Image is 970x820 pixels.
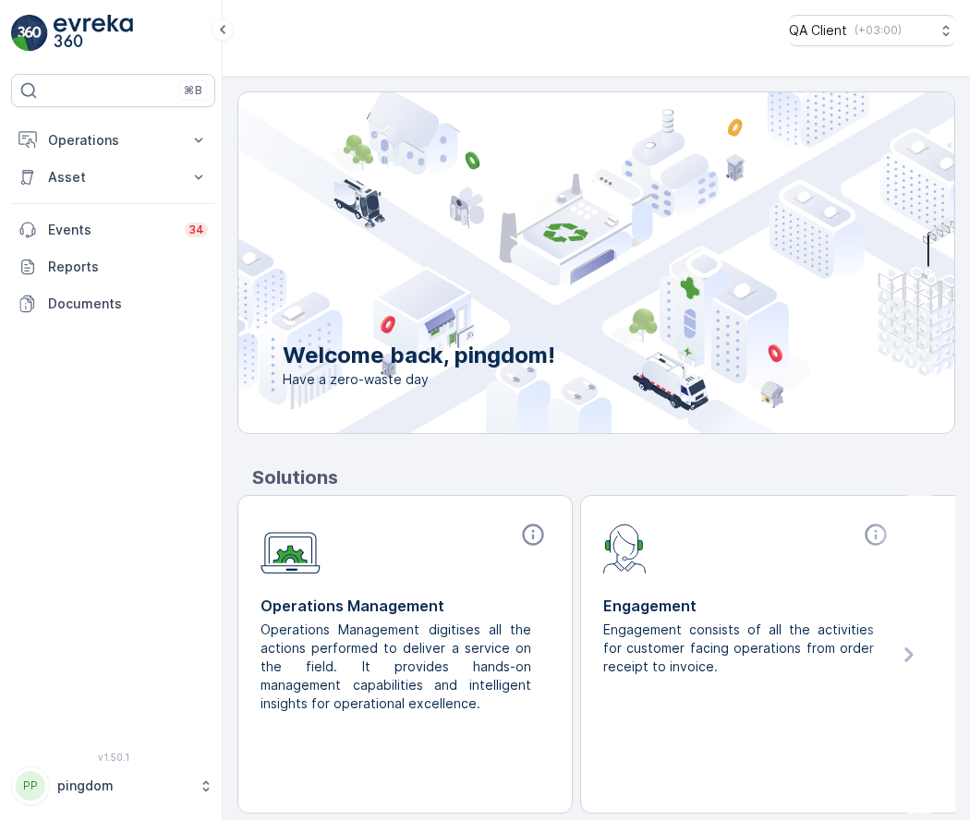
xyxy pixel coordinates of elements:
p: Reports [48,258,208,276]
p: ⌘B [184,83,202,98]
a: Reports [11,248,215,285]
button: Asset [11,159,215,196]
p: Engagement [603,595,892,617]
p: Operations Management [261,595,550,617]
img: logo_light-DOdMpM7g.png [54,15,133,52]
button: QA Client(+03:00) [789,15,955,46]
p: ( +03:00 ) [855,23,902,38]
a: Documents [11,285,215,322]
p: Documents [48,295,208,313]
button: Operations [11,122,215,159]
p: Operations Management digitises all the actions performed to deliver a service on the field. It p... [261,621,535,713]
img: logo [11,15,48,52]
p: QA Client [789,21,847,40]
p: Engagement consists of all the activities for customer facing operations from order receipt to in... [603,621,878,676]
button: PPpingdom [11,766,215,805]
span: Have a zero-waste day [283,370,555,389]
img: module-icon [261,522,321,574]
p: Solutions [252,464,955,491]
p: pingdom [57,777,189,795]
img: city illustration [155,92,954,433]
a: Events34 [11,211,215,248]
p: Asset [48,168,178,187]
span: v 1.50.1 [11,752,215,763]
div: PP [16,771,45,801]
p: 34 [188,223,204,237]
p: Welcome back, pingdom! [283,341,555,370]
img: module-icon [603,522,647,573]
p: Operations [48,131,178,150]
p: Events [48,221,174,239]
